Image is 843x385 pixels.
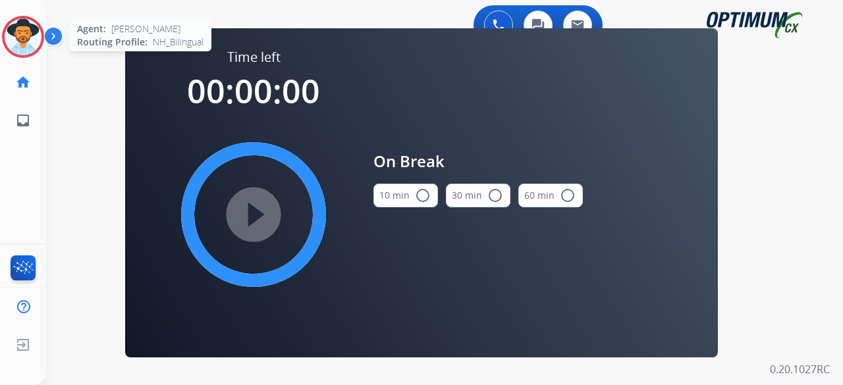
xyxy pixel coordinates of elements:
mat-icon: inbox [15,113,31,128]
span: Routing Profile: [77,36,148,49]
span: Agent: [77,22,106,36]
button: 10 min [373,184,438,207]
mat-icon: home [15,74,31,90]
span: 00:00:00 [187,68,320,113]
span: [PERSON_NAME] [111,22,180,36]
mat-icon: radio_button_unchecked [560,188,576,203]
mat-icon: radio_button_unchecked [415,188,431,203]
mat-icon: radio_button_unchecked [487,188,503,203]
p: 0.20.1027RC [770,361,830,377]
span: Time left [227,48,281,66]
button: 60 min [518,184,583,207]
button: 30 min [446,184,510,207]
span: NH_Bilingual [153,36,204,49]
img: avatar [5,18,41,55]
span: On Break [373,149,583,173]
